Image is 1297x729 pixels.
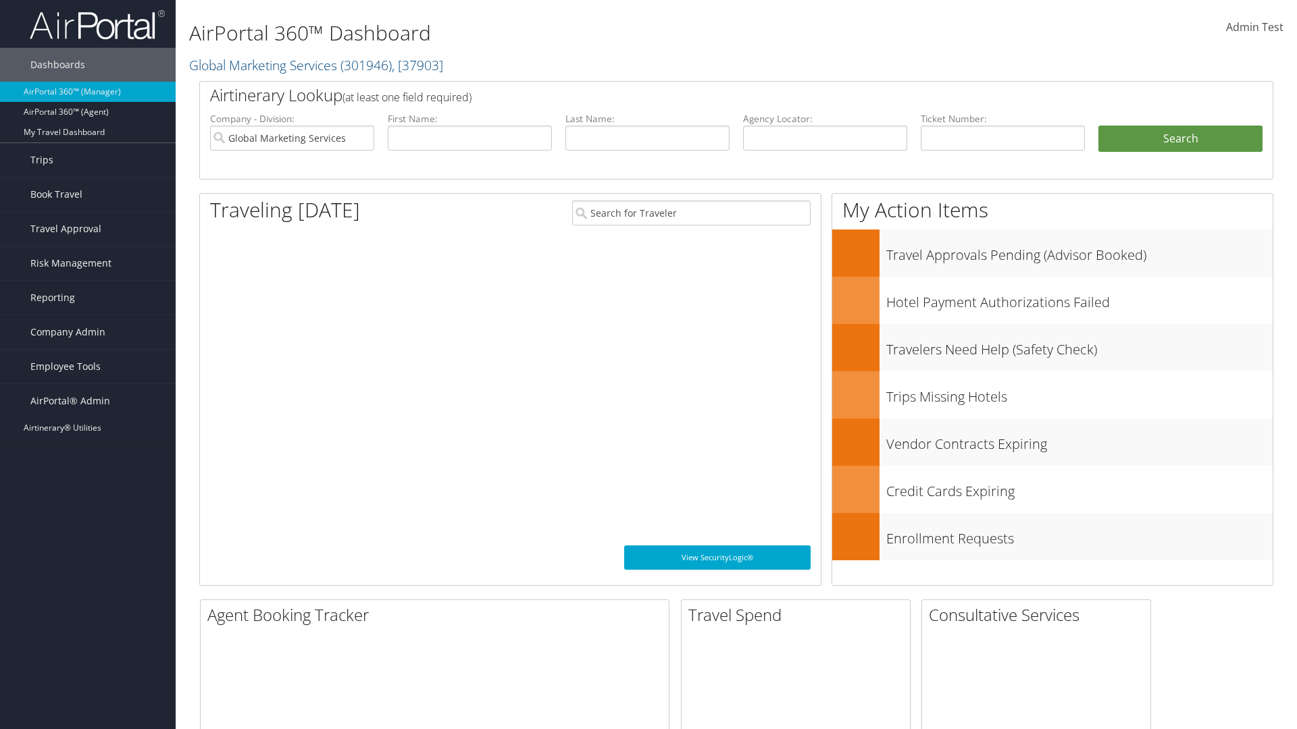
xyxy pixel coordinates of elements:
h2: Airtinerary Lookup [210,84,1173,107]
a: Enrollment Requests [832,513,1273,560]
a: Credit Cards Expiring [832,466,1273,513]
a: Travelers Need Help (Safety Check) [832,324,1273,371]
label: Last Name: [565,112,730,126]
span: Company Admin [30,315,105,349]
span: Travel Approval [30,212,101,246]
label: Company - Division: [210,112,374,126]
img: airportal-logo.png [30,9,165,40]
span: Dashboards [30,48,85,82]
a: Trips Missing Hotels [832,371,1273,418]
span: Admin Test [1226,20,1283,34]
h1: My Action Items [832,196,1273,224]
a: View SecurityLogic® [624,545,811,570]
span: Book Travel [30,178,82,211]
span: Employee Tools [30,350,101,383]
span: Reporting [30,281,75,315]
h2: Agent Booking Tracker [207,603,669,626]
h3: Travel Approvals Pending (Advisor Booked) [886,239,1273,265]
a: Global Marketing Services [189,56,443,74]
button: Search [1098,126,1263,153]
label: Agency Locator: [743,112,907,126]
h3: Credit Cards Expiring [886,475,1273,501]
h3: Trips Missing Hotels [886,381,1273,406]
span: Trips [30,143,53,177]
h1: Traveling [DATE] [210,196,360,224]
span: (at least one field required) [342,90,472,105]
a: Hotel Payment Authorizations Failed [832,277,1273,324]
input: Search for Traveler [572,200,811,225]
a: Admin Test [1226,7,1283,49]
a: Vendor Contracts Expiring [832,418,1273,466]
h2: Travel Spend [688,603,910,626]
label: First Name: [388,112,552,126]
h3: Enrollment Requests [886,522,1273,548]
a: Travel Approvals Pending (Advisor Booked) [832,230,1273,277]
label: Ticket Number: [921,112,1085,126]
span: AirPortal® Admin [30,384,110,418]
span: , [ 37903 ] [392,56,443,74]
span: ( 301946 ) [340,56,392,74]
span: Risk Management [30,246,111,280]
h3: Travelers Need Help (Safety Check) [886,333,1273,359]
h2: Consultative Services [929,603,1150,626]
h1: AirPortal 360™ Dashboard [189,19,919,47]
h3: Hotel Payment Authorizations Failed [886,286,1273,312]
h3: Vendor Contracts Expiring [886,428,1273,454]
